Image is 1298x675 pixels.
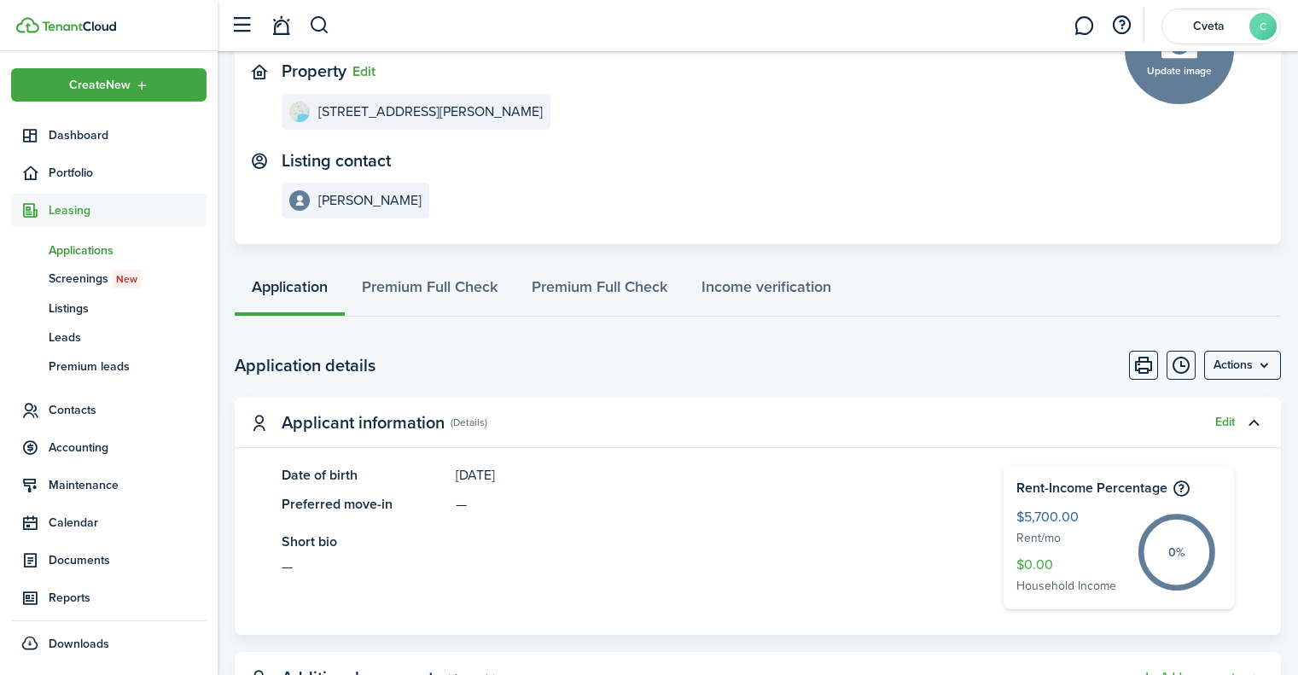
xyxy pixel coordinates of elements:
[49,358,207,375] span: Premium leads
[49,126,207,144] span: Dashboard
[116,271,137,287] span: New
[456,494,952,515] panel-main-description: —
[16,17,39,33] img: TenantCloud
[456,465,952,486] panel-main-description: [DATE]
[1016,577,1123,596] span: Household Income
[265,4,297,48] a: Notifications
[1016,478,1221,498] h4: Rent-Income Percentage
[515,265,684,317] a: Premium Full Check
[11,352,207,381] a: Premium leads
[49,635,109,653] span: Downloads
[49,241,207,259] span: Applications
[1204,351,1281,380] button: Open menu
[11,581,207,614] a: Reports
[282,465,447,486] panel-main-title: Date of birth
[11,265,207,294] a: ScreeningsNew
[352,64,375,79] button: Edit
[11,294,207,323] a: Listings
[1204,351,1281,380] menu-btn: Actions
[451,415,487,430] panel-main-subtitle: (Details)
[282,556,952,577] see-more: —
[11,68,207,102] button: Open menu
[1016,529,1123,549] span: Rent/mo
[1016,507,1123,529] span: $5,700.00
[49,401,207,419] span: Contacts
[1129,351,1158,380] button: Print
[1215,416,1235,429] button: Edit
[318,104,543,119] e-details-info-title: [STREET_ADDRESS][PERSON_NAME]
[11,236,207,265] a: Applications
[49,329,207,346] span: Leads
[69,79,131,91] span: Create New
[1016,555,1123,577] span: $0.00
[235,352,375,378] h2: Application details
[345,265,515,317] a: Premium Full Check
[1174,20,1243,32] span: Cveta
[282,413,445,433] panel-main-title: Applicant information
[49,514,207,532] span: Calendar
[49,589,207,607] span: Reports
[289,102,310,122] img: 719 Third Street, Santa Cruz
[282,494,447,515] panel-main-title: Preferred move-in
[1107,11,1136,40] button: Open resource center
[225,9,258,42] button: Open sidebar
[49,300,207,317] span: Listings
[49,551,207,569] span: Documents
[49,476,207,494] span: Maintenance
[49,270,207,288] span: Screenings
[1167,351,1196,380] button: Timeline
[11,119,207,152] a: Dashboard
[49,439,207,457] span: Accounting
[11,323,207,352] a: Leads
[49,164,207,182] span: Portfolio
[282,61,346,81] text-item: Property
[309,11,330,40] button: Search
[684,265,848,317] a: Income verification
[282,151,391,171] text-item: Listing contact
[235,465,1281,635] panel-main-body: Toggle accordion
[1249,13,1277,40] avatar-text: C
[49,201,207,219] span: Leasing
[282,532,952,552] panel-main-title: Short bio
[42,21,116,32] img: TenantCloud
[1068,4,1100,48] a: Messaging
[318,193,422,208] e-details-info-title: [PERSON_NAME]
[1239,408,1268,437] button: Toggle accordion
